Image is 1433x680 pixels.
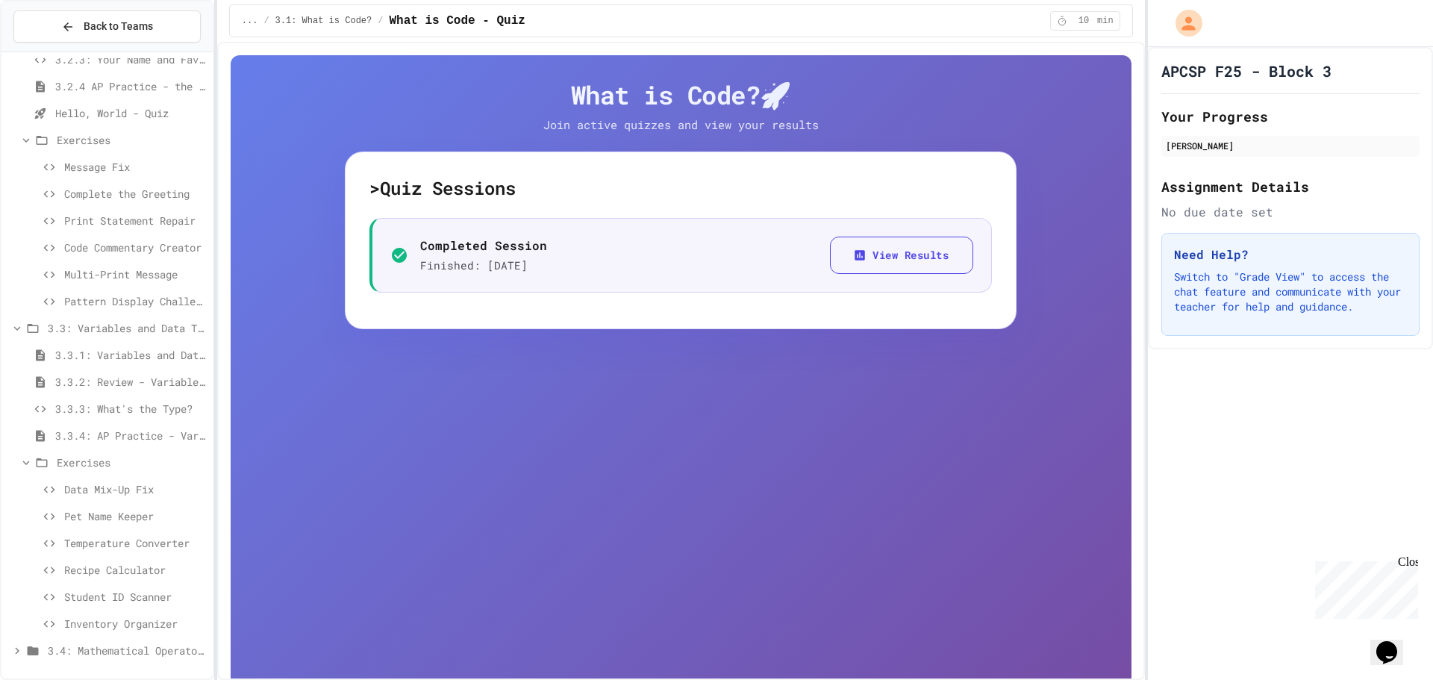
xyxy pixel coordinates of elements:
span: Pet Name Keeper [64,508,207,524]
h5: > Quiz Sessions [369,176,992,200]
span: Temperature Converter [64,535,207,551]
button: View Results [830,237,973,275]
span: Message Fix [64,159,207,175]
span: 3.3: Variables and Data Types [48,320,207,336]
span: / [378,15,383,27]
span: What is Code - Quiz [389,12,525,30]
span: Exercises [57,132,207,148]
p: Finished: [DATE] [420,258,547,274]
h2: Assignment Details [1161,176,1420,197]
span: Pattern Display Challenge [64,293,207,309]
span: 3.1: What is Code? [275,15,372,27]
div: No due date set [1161,203,1420,221]
h2: Your Progress [1161,106,1420,127]
span: Hello, World - Quiz [55,105,207,121]
span: 3.3.3: What's the Type? [55,401,207,417]
span: Inventory Organizer [64,616,207,631]
span: Student ID Scanner [64,589,207,605]
span: Exercises [57,455,207,470]
p: Join active quizzes and view your results [513,116,849,134]
iframe: chat widget [1309,555,1418,619]
div: My Account [1160,6,1206,40]
h3: Need Help? [1174,246,1407,263]
h4: What is Code? 🚀 [345,79,1017,110]
span: min [1097,15,1114,27]
p: Switch to "Grade View" to access the chat feature and communicate with your teacher for help and ... [1174,269,1407,314]
span: Complete the Greeting [64,186,207,202]
h1: APCSP F25 - Block 3 [1161,60,1331,81]
div: Chat with us now!Close [6,6,103,95]
span: / [263,15,269,27]
span: Recipe Calculator [64,562,207,578]
iframe: chat widget [1370,620,1418,665]
button: Back to Teams [13,10,201,43]
span: Data Mix-Up Fix [64,481,207,497]
span: ... [242,15,258,27]
div: [PERSON_NAME] [1166,139,1415,152]
span: Code Commentary Creator [64,240,207,255]
span: 3.3.1: Variables and Data Types [55,347,207,363]
span: 10 [1072,15,1096,27]
span: Print Statement Repair [64,213,207,228]
p: Completed Session [420,237,547,255]
span: Back to Teams [84,19,153,34]
span: 3.2.4 AP Practice - the DISPLAY Procedure [55,78,207,94]
span: 3.3.2: Review - Variables and Data Types [55,374,207,390]
span: 3.2.3: Your Name and Favorite Movie [55,52,207,67]
span: Multi-Print Message [64,266,207,282]
span: 3.4: Mathematical Operators [48,643,207,658]
span: 3.3.4: AP Practice - Variables [55,428,207,443]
